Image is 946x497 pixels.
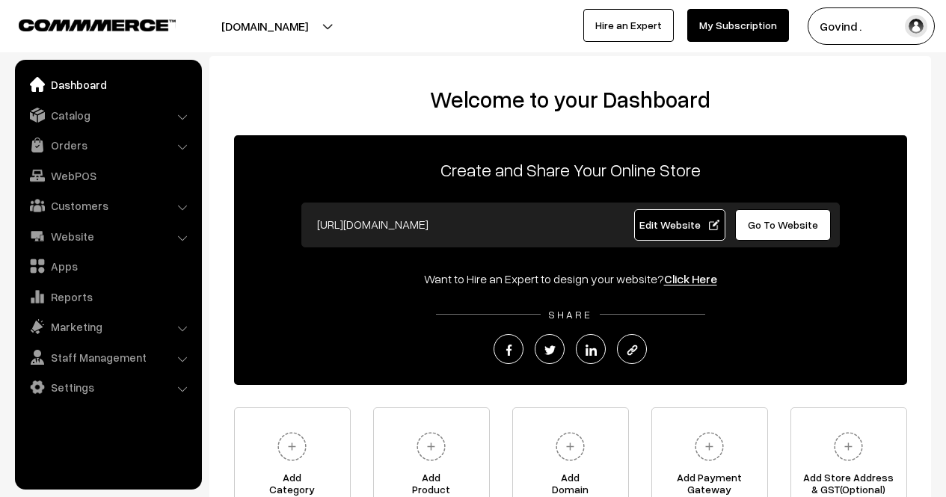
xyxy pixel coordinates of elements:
a: Click Here [664,271,717,286]
img: COMMMERCE [19,19,176,31]
a: Customers [19,192,197,219]
button: [DOMAIN_NAME] [169,7,360,45]
img: plus.svg [550,426,591,467]
p: Create and Share Your Online Store [234,156,907,183]
a: Reports [19,283,197,310]
a: My Subscription [687,9,789,42]
img: user [905,15,927,37]
a: Marketing [19,313,197,340]
img: plus.svg [689,426,730,467]
a: Website [19,223,197,250]
h2: Welcome to your Dashboard [224,86,916,113]
a: Hire an Expert [583,9,674,42]
a: Edit Website [634,209,725,241]
img: plus.svg [828,426,869,467]
a: Dashboard [19,71,197,98]
a: Apps [19,253,197,280]
a: COMMMERCE [19,15,150,33]
a: Go To Website [735,209,832,241]
span: Go To Website [748,218,818,231]
a: WebPOS [19,162,197,189]
a: Orders [19,132,197,158]
span: SHARE [541,308,600,321]
span: Edit Website [639,218,719,231]
a: Staff Management [19,344,197,371]
div: Want to Hire an Expert to design your website? [234,270,907,288]
a: Settings [19,374,197,401]
button: Govind . [808,7,935,45]
img: plus.svg [411,426,452,467]
a: Catalog [19,102,197,129]
img: plus.svg [271,426,313,467]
